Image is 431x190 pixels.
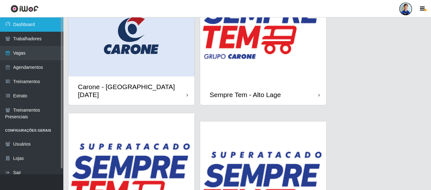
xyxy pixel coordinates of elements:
[78,83,187,99] div: Carone - [GEOGRAPHIC_DATA][DATE]
[10,5,39,13] img: CoreUI Logo
[210,91,281,99] div: Sempre Tem - Alto Lage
